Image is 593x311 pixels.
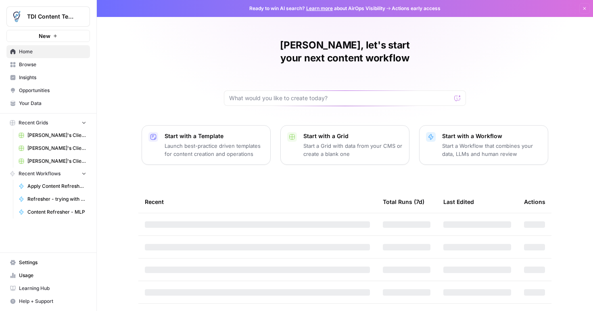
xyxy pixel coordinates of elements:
button: New [6,30,90,42]
a: [PERSON_NAME]'s Clients - New Content [15,155,90,168]
a: Settings [6,256,90,269]
button: Help + Support [6,295,90,308]
a: Insights [6,71,90,84]
p: Start a Workflow that combines your data, LLMs and human review [442,142,541,158]
button: Start with a GridStart a Grid with data from your CMS or create a blank one [280,125,409,165]
a: Opportunities [6,84,90,97]
p: Start with a Template [165,132,264,140]
span: [PERSON_NAME]'s Clients - New Content [27,132,86,139]
a: [PERSON_NAME]'s Clients - New Content [15,142,90,155]
span: Actions early access [392,5,441,12]
button: Workspace: TDI Content Team [6,6,90,27]
h1: [PERSON_NAME], let's start your next content workflow [224,39,466,65]
span: Opportunities [19,87,86,94]
p: Start with a Grid [303,132,403,140]
div: Recent [145,191,370,213]
span: Apply Content Refresher Brief [27,183,86,190]
div: Actions [524,191,545,213]
span: Browse [19,61,86,68]
span: Recent Grids [19,119,48,126]
span: Content Refresher - MLP [27,208,86,216]
span: Refresher - trying with ChatGPT [27,195,86,203]
span: Learning Hub [19,285,86,292]
span: Recent Workflows [19,170,61,177]
div: Total Runs (7d) [383,191,424,213]
a: Browse [6,58,90,71]
input: What would you like to create today? [229,94,451,102]
a: Your Data [6,97,90,110]
span: TDI Content Team [27,13,76,21]
a: Usage [6,269,90,282]
span: Usage [19,272,86,279]
span: Ready to win AI search? about AirOps Visibility [249,5,385,12]
span: [PERSON_NAME]'s Clients - New Content [27,158,86,165]
button: Recent Grids [6,117,90,129]
p: Launch best-practice driven templates for content creation and operations [165,142,264,158]
button: Start with a WorkflowStart a Workflow that combines your data, LLMs and human review [419,125,548,165]
p: Start a Grid with data from your CMS or create a blank one [303,142,403,158]
a: [PERSON_NAME]'s Clients - New Content [15,129,90,142]
button: Start with a TemplateLaunch best-practice driven templates for content creation and operations [142,125,271,165]
span: Insights [19,74,86,81]
a: Learning Hub [6,282,90,295]
span: Your Data [19,100,86,107]
button: Recent Workflows [6,168,90,180]
span: [PERSON_NAME]'s Clients - New Content [27,145,86,152]
span: Home [19,48,86,55]
span: Help + Support [19,298,86,305]
a: Learn more [306,5,333,11]
p: Start with a Workflow [442,132,541,140]
span: Settings [19,259,86,266]
img: TDI Content Team Logo [9,9,24,24]
span: New [39,32,50,40]
a: Apply Content Refresher Brief [15,180,90,193]
a: Content Refresher - MLP [15,206,90,219]
div: Last Edited [443,191,474,213]
a: Refresher - trying with ChatGPT [15,193,90,206]
a: Home [6,45,90,58]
